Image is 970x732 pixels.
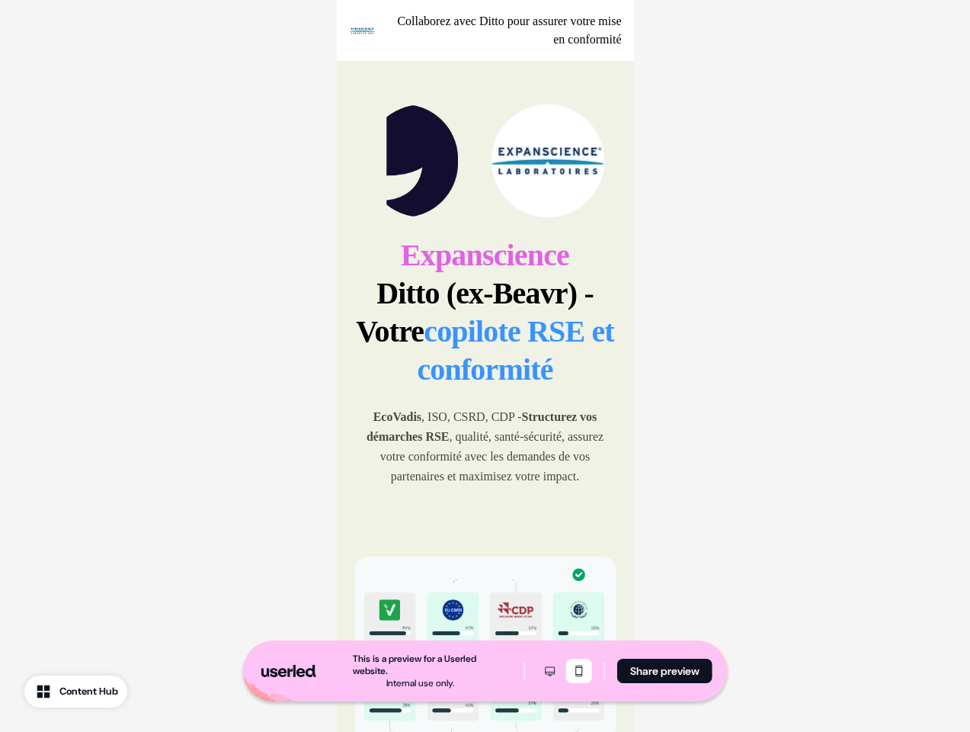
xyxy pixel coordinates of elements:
[417,314,613,387] span: copilote RSE et conformité
[353,653,488,677] div: This is a preview for a Userled website.
[355,236,616,389] p: Ditto (ex-Beavr) -
[373,410,421,423] strong: EcoVadis
[566,659,592,683] button: Mobile mode
[401,238,569,272] span: Expanscience
[537,659,563,683] button: Desktop mode
[386,677,454,689] div: Internal use only.
[24,676,127,708] button: Content Hub
[356,314,614,387] strong: Votre
[388,12,622,49] p: Collaborez avec Ditto pour assurer votre mise en conformité
[355,407,616,486] p: , ISO, CSRD, CDP - , qualité, santé-sécurité, assurez votre conformité avec les demandes de vos p...
[617,659,712,683] button: Share preview
[59,684,118,699] div: Content Hub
